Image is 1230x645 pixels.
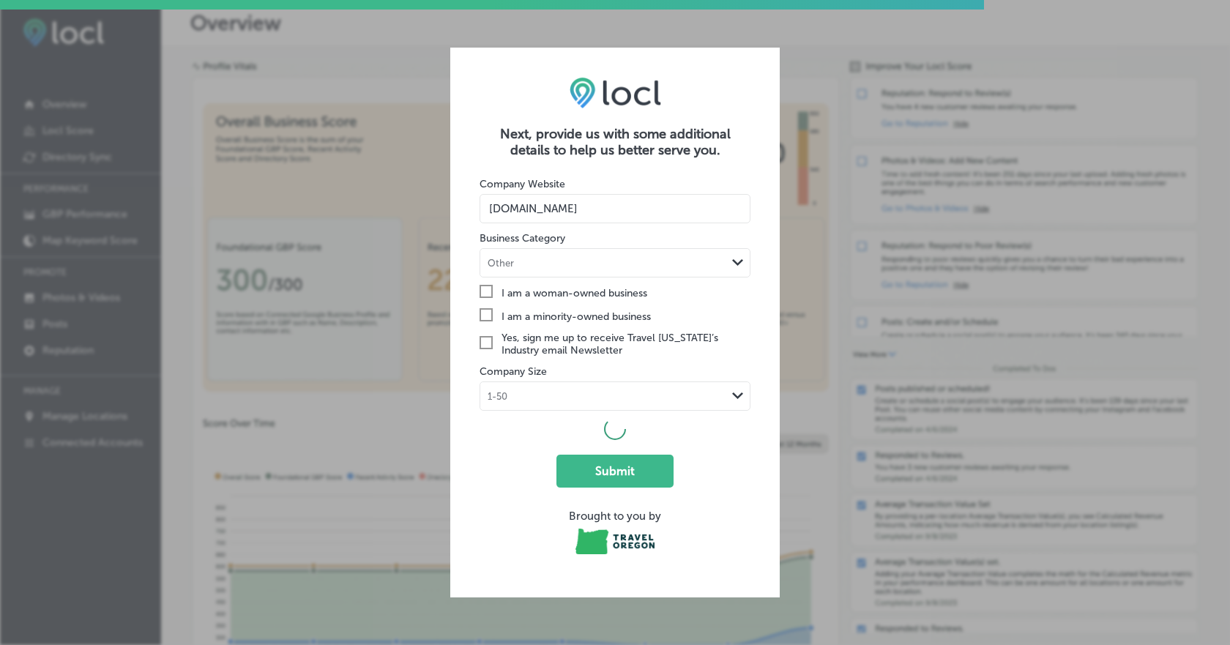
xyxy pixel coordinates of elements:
[480,332,750,357] label: Yes, sign me up to receive Travel [US_STATE]’s Industry email Newsletter
[480,178,565,190] label: Company Website
[488,258,514,269] div: Other
[480,510,750,523] div: Brought to you by
[556,455,674,488] button: Submit
[480,232,565,245] label: Business Category
[570,77,661,109] img: LOCL logo
[480,365,547,378] label: Company Size
[480,308,750,324] label: I am a minority-owned business
[480,126,750,158] h2: Next, provide us with some additional details to help us better serve you.
[575,529,654,554] img: Travel Oregon
[480,285,750,301] label: I am a woman-owned business
[488,391,507,402] div: 1-50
